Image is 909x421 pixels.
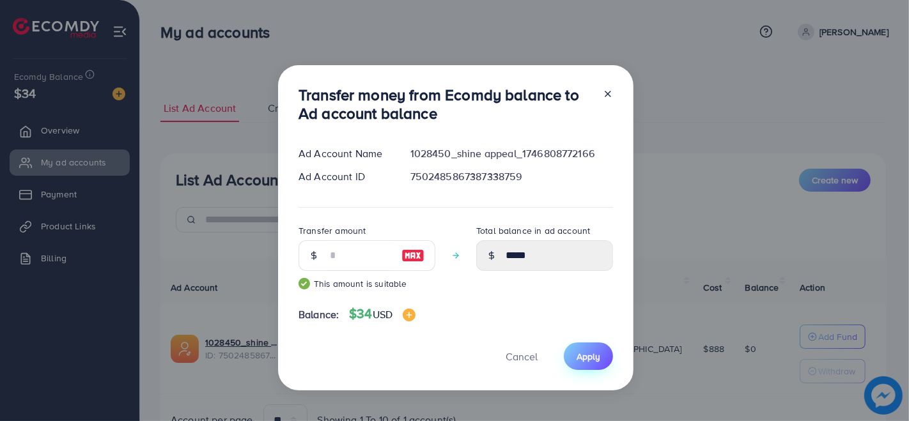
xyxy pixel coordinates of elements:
img: image [401,248,424,263]
span: Apply [577,350,600,363]
div: Ad Account ID [288,169,400,184]
div: 1028450_shine appeal_1746808772166 [400,146,623,161]
button: Cancel [490,342,554,370]
h4: $34 [349,306,416,322]
span: USD [373,307,392,321]
span: Cancel [506,349,538,364]
div: 7502485867387338759 [400,169,623,184]
img: image [403,309,416,321]
img: guide [299,278,310,289]
div: Ad Account Name [288,146,400,161]
span: Balance: [299,307,339,322]
label: Total balance in ad account [476,224,590,237]
label: Transfer amount [299,224,366,237]
button: Apply [564,342,613,370]
small: This amount is suitable [299,277,435,290]
h3: Transfer money from Ecomdy balance to Ad account balance [299,86,593,123]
